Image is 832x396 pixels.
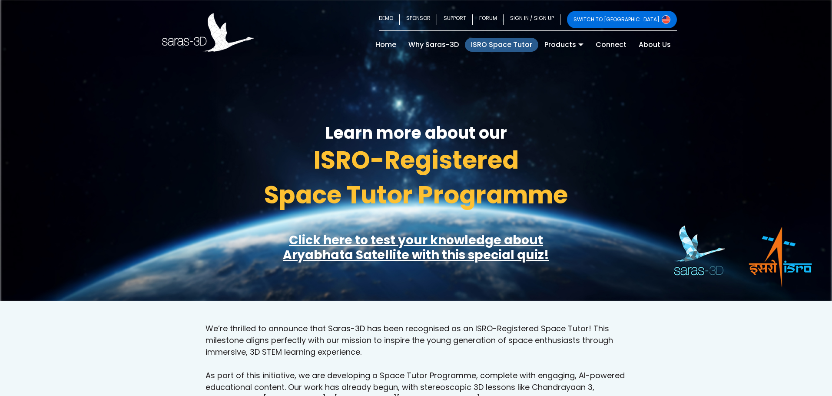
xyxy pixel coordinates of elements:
[402,38,465,52] a: Why Saras-3D
[283,232,549,263] a: Click here to test your knowledge aboutAryabhata Satellite with this special quiz!
[264,178,568,212] span: Space Tutor Programme
[662,15,670,24] img: Switch to USA
[465,38,538,52] a: ISRO Space Tutor
[162,13,255,52] img: Saras 3D
[314,143,519,177] span: ISRO-Registered
[590,38,633,52] a: Connect
[473,11,504,28] a: FORUM
[369,38,402,52] a: Home
[504,11,560,28] a: SIGN IN / SIGN UP
[437,11,473,28] a: SUPPORT
[379,11,400,28] a: DEMO
[400,11,437,28] a: SPONSOR
[633,38,677,52] a: About Us
[567,11,677,28] a: SWITCH TO [GEOGRAPHIC_DATA]
[538,38,590,52] a: Products
[162,125,670,141] h3: Learn more about our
